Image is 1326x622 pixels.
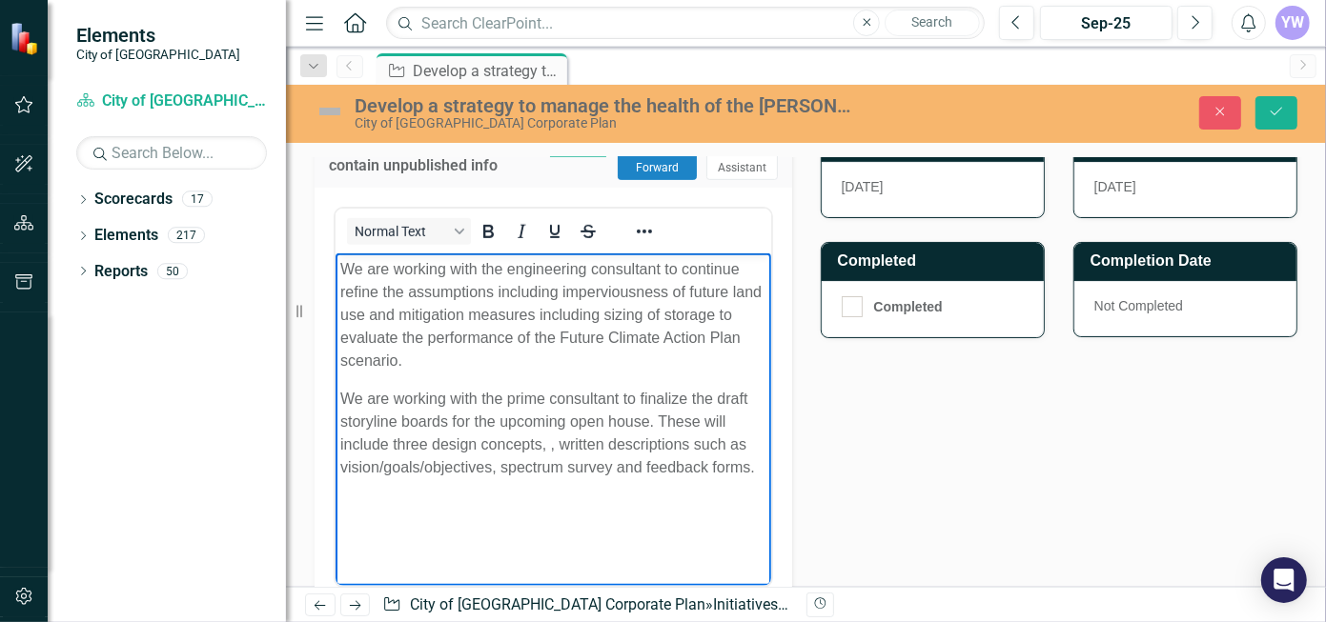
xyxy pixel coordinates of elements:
[1091,252,1287,270] h3: Completion Date
[94,225,158,247] a: Elements
[885,10,980,36] button: Search
[76,24,240,47] span: Elements
[618,138,697,180] button: Copy Forward
[1261,557,1307,603] div: Open Intercom Messenger
[1047,12,1166,35] div: Sep-25
[355,116,854,130] div: City of [GEOGRAPHIC_DATA] Corporate Plan
[329,140,550,173] h3: Internal Monthly Update - can contain unpublished info
[182,191,213,208] div: 17
[413,59,562,83] div: Develop a strategy to manage the health of the [PERSON_NAME] Creek system
[1040,6,1173,40] button: Sep-25
[347,218,471,245] button: Block Normal Text
[382,594,791,616] div: » »
[410,595,705,613] a: City of [GEOGRAPHIC_DATA] Corporate Plan
[76,47,240,62] small: City of [GEOGRAPHIC_DATA]
[94,189,173,211] a: Scorecards
[706,138,777,180] button: AI Assistant
[10,22,43,55] img: ClearPoint Strategy
[386,7,985,40] input: Search ClearPoint...
[1094,179,1136,194] span: [DATE]
[1074,281,1296,336] div: Not Completed
[315,96,345,127] img: Not Defined
[713,595,788,613] a: Initiatives
[94,261,148,283] a: Reports
[355,224,448,239] span: Normal Text
[472,218,504,245] button: Bold
[572,218,604,245] button: Strikethrough
[168,228,205,244] div: 217
[76,90,267,112] a: City of [GEOGRAPHIC_DATA] Corporate Plan
[838,252,1034,270] h3: Completed
[355,95,854,116] div: Develop a strategy to manage the health of the [PERSON_NAME] Creek system
[539,218,571,245] button: Underline
[1275,6,1310,40] button: YW
[628,218,661,245] button: Reveal or hide additional toolbar items
[842,179,884,194] span: [DATE]
[336,253,771,586] iframe: Rich Text Area
[505,218,538,245] button: Italic
[157,263,188,279] div: 50
[76,136,267,170] input: Search Below...
[912,14,953,30] span: Search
